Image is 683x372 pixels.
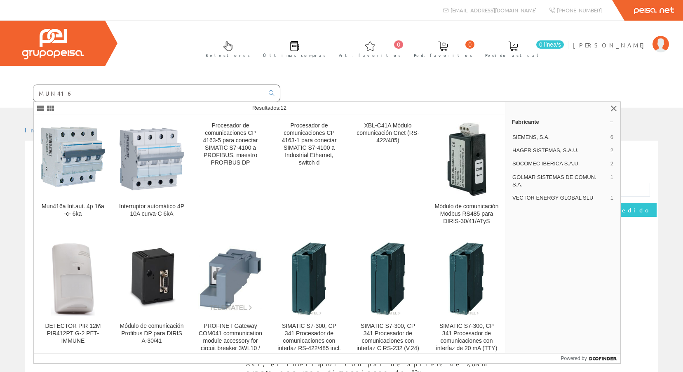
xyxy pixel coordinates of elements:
div: XBL-C41A Módulo comunicación Cnet (RS-422/485) [355,122,420,144]
span: 1 [610,174,613,188]
a: SIMATIC S7-300, CP 341 Procesador de comunicaciones con interfaz C RS-232 (V.24) incl. paquete de... [349,235,427,369]
div: SIMATIC S7-300, CP 341 Procesador de comunicaciones con interfaz de 20 mA (TTY) incl. paquete de con [434,323,499,360]
div: Procesador de comunicaciones CP 4163-1 para conectar SIMATIC S7-4100 a Industrial Ethernet, switch d [277,122,342,167]
a: Powered by [561,353,620,363]
div: Módulo de comunicación Modbus RS485 para DIRIS-30/41/ATyS [434,203,499,225]
img: SIMATIC S7-300, CP 341 Procesador de comunicaciones con interfaz de 20 mA (TTY) incl. paquete de con [448,242,485,316]
span: 12 [281,105,286,111]
span: GOLMAR SISTEMAS DE COMUN. S.A. [512,174,607,188]
a: Mun416a Int.aut. 4p 16a -c- 6ka Mun416a Int.aut. 4p 16a -c- 6ka [34,115,112,235]
div: Módulo de comunicación Profibus DP para DIRIS A-30/41 [119,323,184,345]
span: Art. favoritos [339,51,401,59]
img: Módulo de comunicación Modbus RS485 para DIRIS-30/41/ATyS [446,122,486,196]
span: 2 [610,147,613,154]
span: 2 [610,160,613,167]
a: Procesador de comunicaciones CP 4163-1 para conectar SIMATIC S7-4100 a Industrial Ethernet, switch d [270,115,348,235]
span: VECTOR ENERGY GLOBAL SLU [512,194,607,202]
span: HAGER SISTEMAS, S.A.U. [512,147,607,154]
span: Selectores [206,51,250,59]
a: Fabricante [505,115,620,128]
div: PROFINET Gateway COM041 communication module accessory for circuit breaker 3WL10 / 3VA27 [198,323,263,360]
input: Buscar ... [33,85,264,101]
a: Procesador de comunicaciones CP 4163-5 para conectar SIMATIC S7-4100 a PROFIBUS, maestro PROFIBUS DP [191,115,270,235]
a: XBL-C41A Módulo comunicación Cnet (RS-422/485) [349,115,427,235]
a: SIMATIC S7-300, CP 341 Procesador de comunicaciones con interfaz RS-422/485 incl. paquete de conf... [270,235,348,369]
span: SIEMENS, S.A. [512,134,607,141]
div: Interruptor automático 4P 10A curva-C 6kA [119,203,184,218]
a: DETECTOR PIR 12M PIR412PT G-2 PET-IMMUNE DETECTOR PIR 12M PIR412PT G-2 PET-IMMUNE [34,235,112,369]
a: Módulo de comunicación Profibus DP para DIRIS A-30/41 Módulo de comunicación Profibus DP para DIR... [113,235,191,369]
img: Módulo de comunicación Profibus DP para DIRIS A-30/41 [119,244,184,314]
span: Últimas compras [263,51,326,59]
span: Pedido actual [485,51,541,59]
img: SIMATIC S7-300, CP 341 Procesador de comunicaciones con interfaz RS-422/485 incl. paquete de configu [291,242,327,316]
div: DETECTOR PIR 12M PIR412PT G-2 PET-IMMUNE [40,323,106,345]
a: [PERSON_NAME] [573,34,669,42]
span: 1 [610,194,613,202]
span: 6 [610,134,613,141]
div: SIMATIC S7-300, CP 341 Procesador de comunicaciones con interfaz RS-422/485 incl. paquete de configu [277,323,342,360]
a: Módulo de comunicación Modbus RS485 para DIRIS-30/41/ATyS Módulo de comunicación Modbus RS485 par... [427,115,506,235]
a: Últimas compras [255,34,330,63]
span: Resultados: [252,105,286,111]
a: Selectores [197,34,254,63]
img: Grupo Peisa [22,29,84,59]
span: 0 [394,40,403,49]
img: PROFINET Gateway COM041 communication module accessory for circuit breaker 3WL10 / 3VA27 [198,246,263,311]
span: [PHONE_NUMBER] [557,7,602,14]
div: Procesador de comunicaciones CP 4163-5 para conectar SIMATIC S7-4100 a PROFIBUS, maestro PROFIBUS DP [198,122,263,167]
span: [EMAIL_ADDRESS][DOMAIN_NAME] [451,7,537,14]
span: Powered by [561,355,587,362]
img: SIMATIC S7-300, CP 341 Procesador de comunicaciones con interfaz C RS-232 (V.24) incl. paquete de co [370,242,406,316]
img: DETECTOR PIR 12M PIR412PT G-2 PET-IMMUNE [51,242,96,316]
a: Interruptor automático 4P 10A curva-C 6kA Interruptor automático 4P 10A curva-C 6kA [113,115,191,235]
img: Mun416a Int.aut. 4p 16a -c- 6ka [40,127,106,192]
span: [PERSON_NAME] [573,41,648,49]
span: 0 línea/s [536,40,564,49]
a: PROFINET Gateway COM041 communication module accessory for circuit breaker 3WL10 / 3VA27 PROFINET... [191,235,270,369]
a: SIMATIC S7-300, CP 341 Procesador de comunicaciones con interfaz de 20 mA (TTY) incl. paquete de ... [427,235,506,369]
div: Mun416a Int.aut. 4p 16a -c- 6ka [40,203,106,218]
div: SIMATIC S7-300, CP 341 Procesador de comunicaciones con interfaz C RS-232 (V.24) incl. paquete de co [355,323,420,360]
img: Interruptor automático 4P 10A curva-C 6kA [119,127,184,192]
span: Ped. favoritos [414,51,472,59]
span: 0 [465,40,474,49]
a: Inicio [25,126,60,134]
span: SOCOMEC IBERICA S.A.U. [512,160,607,167]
